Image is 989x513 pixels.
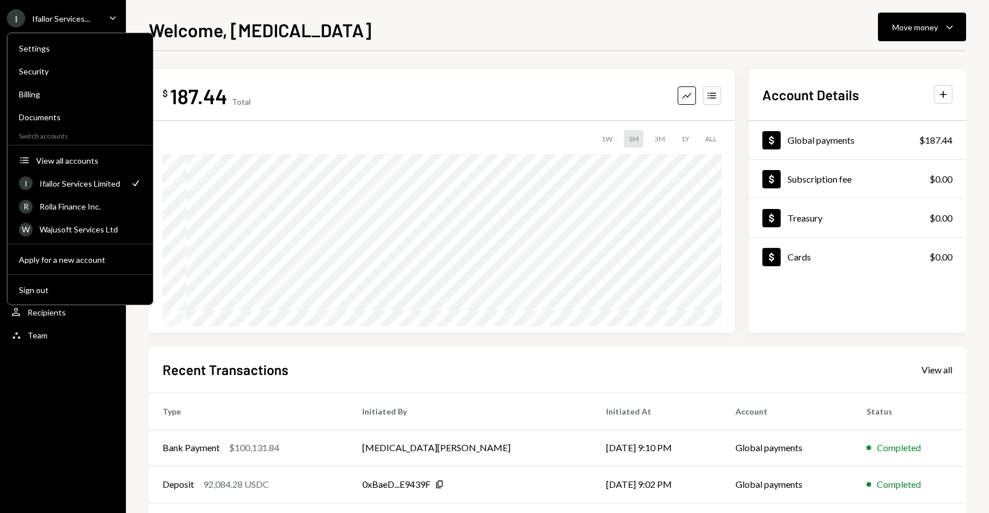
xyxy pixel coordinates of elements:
a: RRolla Finance Inc. [12,196,148,216]
div: Security [19,66,141,76]
div: $0.00 [929,211,952,225]
a: Global payments$187.44 [749,121,966,159]
div: Move money [892,21,938,33]
div: 187.44 [170,83,227,109]
div: Completed [877,441,921,455]
div: Deposit [163,478,194,491]
div: Global payments [788,135,855,145]
div: $ [163,88,168,99]
div: 1W [597,130,617,148]
a: Recipients [7,302,119,322]
div: R [19,200,33,214]
a: Subscription fee$0.00 [749,160,966,198]
h2: Recent Transactions [163,360,288,379]
div: Rolla Finance Inc. [39,202,141,211]
button: View all accounts [12,151,148,171]
div: Recipients [27,307,66,317]
div: Sign out [19,285,141,295]
th: Account [722,393,853,429]
div: Billing [19,89,141,99]
a: Treasury$0.00 [749,199,966,237]
div: Bank Payment [163,441,220,455]
td: Global payments [722,429,853,466]
h2: Account Details [762,85,859,104]
div: Ifallor Services Limited [39,179,123,188]
div: $187.44 [919,133,952,147]
th: Status [853,393,966,429]
td: [DATE] 9:02 PM [592,466,722,503]
div: Settings [19,44,141,53]
div: I [19,176,33,190]
div: $0.00 [929,250,952,264]
td: [MEDICAL_DATA][PERSON_NAME] [349,429,592,466]
div: W [19,223,33,236]
div: 3M [650,130,670,148]
a: Documents [12,106,148,127]
a: Security [12,61,148,81]
div: View all accounts [36,156,141,165]
div: ALL [701,130,721,148]
div: Completed [877,478,921,491]
a: Team [7,325,119,345]
td: Global payments [722,466,853,503]
th: Initiated By [349,393,592,429]
div: 1Y [677,130,694,148]
a: Settings [12,38,148,58]
a: WWajusoft Services Ltd [12,219,148,239]
div: Cards [788,251,811,262]
th: Initiated At [592,393,722,429]
div: Documents [19,112,141,122]
div: Switch accounts [7,129,153,140]
div: Wajusoft Services Ltd [39,224,141,234]
div: 1M [624,130,643,148]
div: $100,131.84 [229,441,279,455]
div: 92,084.28 USDC [203,478,269,491]
div: Team [27,330,48,340]
div: 0xBaeD...E9439F [362,478,430,491]
div: View all [921,364,952,376]
button: Move money [878,13,966,41]
h1: Welcome, [MEDICAL_DATA] [149,18,371,41]
div: $0.00 [929,172,952,186]
a: View all [921,363,952,376]
a: Billing [12,84,148,104]
div: I [7,9,25,27]
div: Total [232,97,251,106]
a: Cards$0.00 [749,238,966,276]
div: Ifallor Services... [32,14,90,23]
button: Apply for a new account [12,250,148,270]
div: Apply for a new account [19,255,141,265]
button: Sign out [12,280,148,301]
td: [DATE] 9:10 PM [592,429,722,466]
th: Type [149,393,349,429]
div: Subscription fee [788,173,852,184]
div: Treasury [788,212,822,223]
